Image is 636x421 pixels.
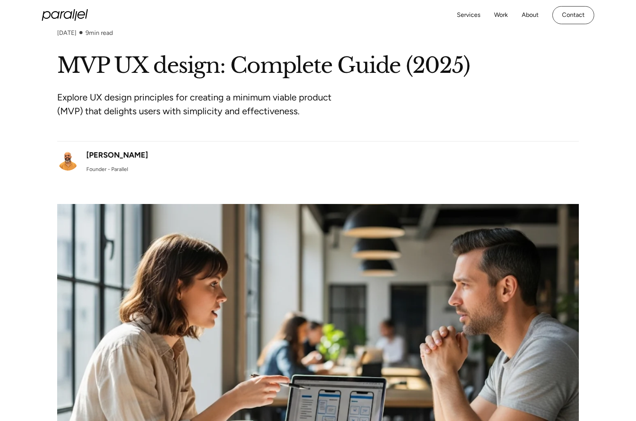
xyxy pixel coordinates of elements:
[457,10,480,21] a: Services
[57,90,345,118] p: Explore UX design principles for creating a minimum viable product (MVP) that delights users with...
[86,29,113,36] div: min read
[57,149,79,171] img: Robin Dhanwani
[86,165,128,173] div: Founder - Parallel
[57,29,76,36] div: [DATE]
[522,10,539,21] a: About
[86,149,148,161] div: [PERSON_NAME]
[494,10,508,21] a: Work
[42,9,88,21] a: home
[552,6,594,24] a: Contact
[57,149,148,173] a: [PERSON_NAME]Founder - Parallel
[57,52,579,80] h1: MVP UX design: Complete Guide (2025)
[86,29,89,36] span: 9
